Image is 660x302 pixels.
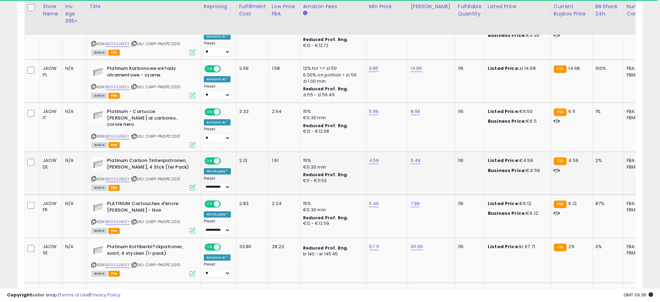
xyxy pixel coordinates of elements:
div: JAOW SE [43,244,57,256]
div: N/A [65,157,81,164]
span: All listings currently available for purchase on Amazon [91,185,107,191]
div: Amazon AI * [204,76,231,82]
span: OFF [220,109,231,115]
small: FBA [554,201,567,208]
a: 8.99 [411,108,420,115]
a: 4.59 [369,157,379,164]
b: PLATINUM Cartouches d'encre [PERSON_NAME] - Noir [107,201,191,215]
div: Listed Price [488,3,548,10]
div: zł 1.00 min [303,78,361,84]
div: €0.30 min [303,207,361,213]
a: 14.99 [411,65,422,72]
b: Business Price: [488,118,526,124]
div: 15% [303,201,361,207]
div: Inv. Age 365+ [65,3,84,25]
a: B003SJ8EEY [106,84,130,90]
div: €0.30 min [303,164,361,170]
div: Preset: [204,127,231,142]
img: 41BF7Lx0kVL._SL40_.jpg [91,157,105,171]
div: FBA: 5 [627,157,650,164]
div: FBM: 1 [627,250,650,256]
a: 9.85 [369,65,379,72]
span: FBA [108,271,120,277]
b: Platinum - Cartucce [PERSON_NAME] al carbonio, colore nero [107,108,191,130]
div: N/A [65,65,81,72]
div: FBM: 6 [627,207,650,213]
div: seller snap | | [7,292,120,299]
small: Amazon Fees. [303,10,307,16]
div: JAOW IT [43,108,57,121]
div: €6.12 [488,210,545,217]
div: Current Buybox Price [554,3,590,17]
div: 15% [303,108,361,115]
div: 1% [595,108,618,115]
div: FBA: 3 [627,65,650,72]
span: 14.98 [568,65,580,72]
b: Business Price: [488,210,526,217]
span: 2025-10-7 09:36 GMT [624,292,653,298]
div: Amazon Fees [303,3,363,10]
span: All listings currently available for purchase on Amazon [91,50,107,56]
div: ASIN: [91,65,195,98]
span: 4.59 [568,157,578,164]
div: €6.50 [488,108,545,115]
a: B003SJ8EEY [106,41,130,47]
a: 67.71 [369,243,379,250]
span: | SKU: CARP-PMSPC2001 [131,84,181,90]
div: 2.64 [272,108,295,115]
b: Reduced Prof. Rng. [303,215,349,221]
span: FBA [108,142,120,148]
div: JAOW FR [43,201,57,213]
img: 41BF7Lx0kVL._SL40_.jpg [91,65,105,79]
div: €12 - €12.68 [303,129,361,134]
span: ON [205,109,214,115]
div: ASIN: [91,108,195,147]
div: FBA: 3 [627,244,650,250]
div: 116 [458,201,479,207]
span: | SKU: CARP-PMSPC2001 [131,262,181,268]
div: 2.24 [272,201,295,207]
div: Preset: [204,41,231,57]
span: ON [205,244,214,250]
div: Amazon AI * [204,33,231,40]
span: ON [205,66,214,72]
b: Reduced Prof. Rng. [303,245,349,251]
a: B003SJ8EEY [106,262,130,268]
div: Num of Comp. [627,3,652,17]
div: 100% [595,65,618,72]
div: N/A [65,201,81,207]
div: Preset: [204,262,231,278]
div: ASIN: [91,157,195,190]
a: B003SJ8EEY [106,219,130,225]
div: 0% [595,244,618,250]
div: Fulfillment Cost [239,3,266,17]
span: FBA [108,50,120,56]
b: Reduced Prof. Rng. [303,172,349,178]
div: €0.30 min [303,115,361,121]
a: 5.49 [411,157,421,164]
div: Win BuyBox * [204,168,231,174]
div: JAOW PL [43,65,57,78]
span: FBA [108,93,120,99]
a: B003SJ8EEY [106,133,130,139]
div: Amazon AI * [204,254,231,261]
a: Privacy Policy [90,292,120,298]
span: All listings currently available for purchase on Amazon [91,93,107,99]
small: FBA [554,65,567,73]
div: Store Name [43,3,59,17]
div: zł 55 - zł 56.49 [303,92,361,98]
span: | SKU: CARP-PMSPC2001 [131,41,181,47]
b: Platinum Kolfiberbl?ckpatroner, svart, 4 stycken (1-pack) [107,244,191,258]
div: JAOW DE [43,157,57,170]
span: OFF [220,244,231,250]
div: Preset: [204,219,231,235]
b: Listed Price: [488,200,519,207]
span: | SKU: CARP-PMSPC2001 [131,219,181,225]
div: kr 140 - kr 145.45 [303,251,361,257]
div: Win BuyBox * [204,211,231,218]
span: OFF [220,201,231,207]
small: FBA [554,108,567,116]
div: 116 [458,108,479,115]
a: 5.99 [369,108,379,115]
div: Low Price FBA [272,3,297,17]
